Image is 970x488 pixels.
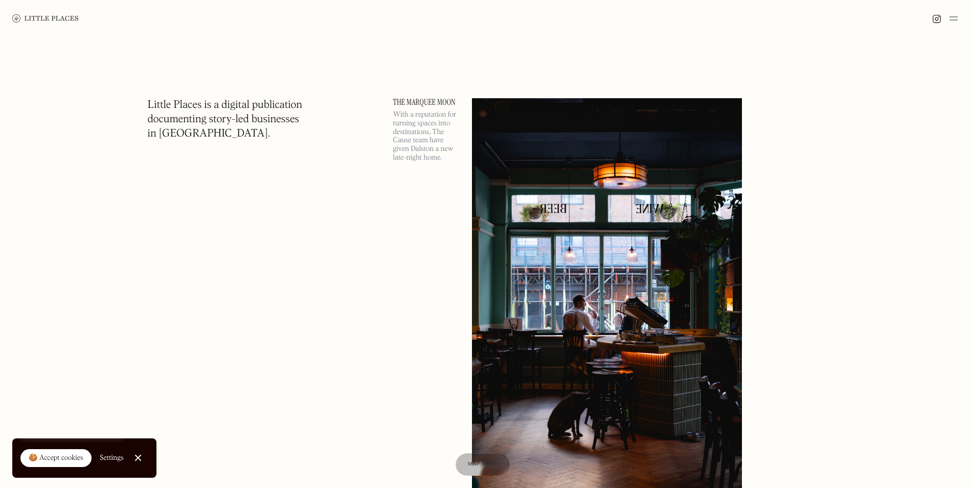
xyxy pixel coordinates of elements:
[456,453,510,476] a: Map view
[100,454,124,461] div: Settings
[148,98,303,141] h1: Little Places is a digital publication documenting story-led businesses in [GEOGRAPHIC_DATA].
[393,110,460,162] p: With a reputation for turning spaces into destinations, The Cause team have given Dalston a new l...
[393,98,460,106] a: The Marquee Moon
[29,453,83,463] div: 🍪 Accept cookies
[20,449,92,468] a: 🍪 Accept cookies
[128,448,148,468] a: Close Cookie Popup
[100,447,124,470] a: Settings
[468,461,498,467] span: Map view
